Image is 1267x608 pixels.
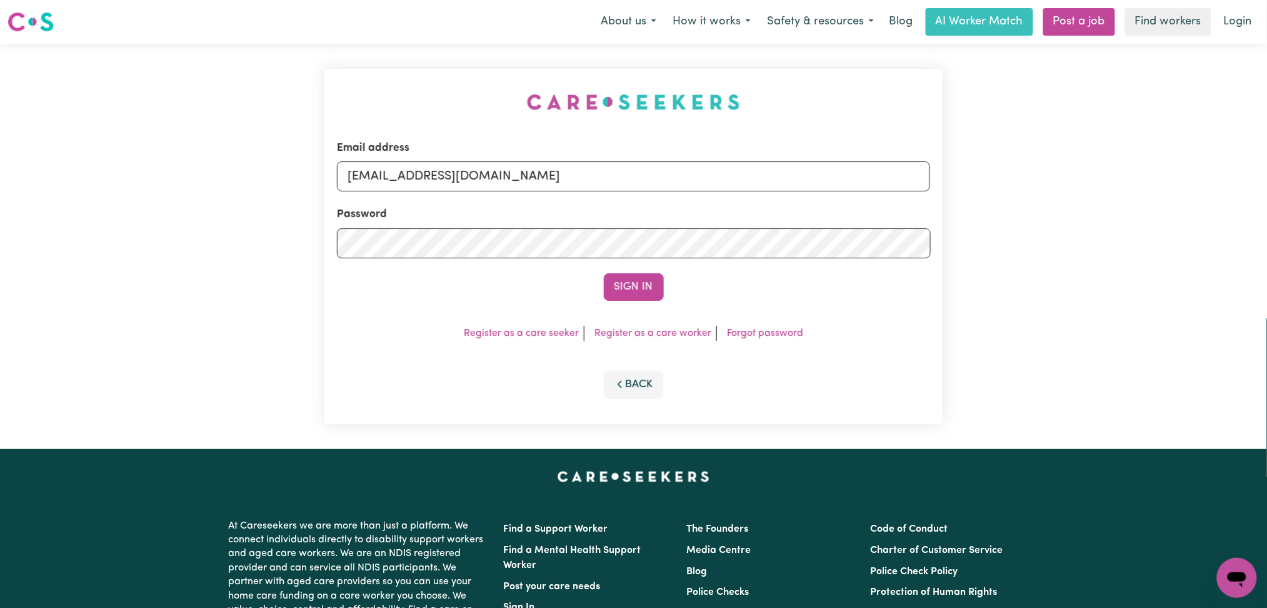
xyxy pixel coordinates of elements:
a: Find workers [1125,8,1211,36]
a: Post a job [1043,8,1115,36]
a: Charter of Customer Service [870,545,1003,555]
label: Email address [337,140,409,156]
a: Careseekers home page [558,472,709,482]
a: Careseekers logo [8,8,54,36]
button: Safety & resources [759,9,882,35]
img: Careseekers logo [8,11,54,33]
button: How it works [664,9,759,35]
a: Police Check Policy [870,567,958,577]
button: Sign In [604,273,664,301]
a: Code of Conduct [870,524,948,534]
button: About us [593,9,664,35]
iframe: Button to launch messaging window [1217,558,1257,598]
a: Blog [687,567,708,577]
input: Email address [337,161,931,191]
a: Find a Mental Health Support Worker [504,545,641,570]
a: Police Checks [687,587,749,597]
a: Login [1216,8,1259,36]
a: The Founders [687,524,749,534]
a: Post your care needs [504,582,601,592]
a: Register as a care worker [594,328,711,338]
a: Media Centre [687,545,751,555]
a: Blog [882,8,921,36]
button: Back [604,371,664,398]
a: Register as a care seeker [464,328,579,338]
a: Find a Support Worker [504,524,608,534]
a: Protection of Human Rights [870,587,997,597]
label: Password [337,206,387,223]
a: AI Worker Match [926,8,1033,36]
a: Forgot password [727,328,803,338]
